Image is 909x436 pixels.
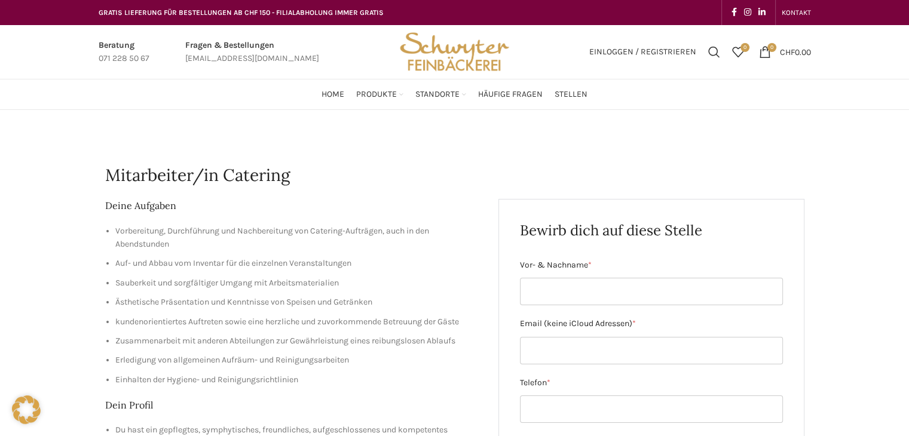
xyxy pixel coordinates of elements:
[478,82,543,106] a: Häufige Fragen
[99,8,384,17] span: GRATIS LIEFERUNG FÜR BESTELLUNGEN AB CHF 150 - FILIALABHOLUNG IMMER GRATIS
[115,277,481,290] li: Sauberkeit und sorgfältiger Umgang mit Arbeitsmaterialien
[105,164,804,187] h1: Mitarbeiter/in Catering
[589,48,696,56] span: Einloggen / Registrieren
[520,259,783,272] label: Vor- & Nachname
[753,40,817,64] a: 0 CHF0.00
[356,82,403,106] a: Produkte
[396,25,513,79] img: Bäckerei Schwyter
[520,376,783,389] label: Telefon
[115,296,481,309] li: Ästhetische Präsentation und Kenntnisse von Speisen und Getränken
[555,82,587,106] a: Stellen
[396,46,513,56] a: Site logo
[583,40,702,64] a: Einloggen / Registrieren
[726,40,750,64] div: Meine Wunschliste
[755,4,769,21] a: Linkedin social link
[782,8,811,17] span: KONTAKT
[115,334,481,348] li: Zusammenarbeit mit anderen Abteilungen zur Gewährleistung eines reibungslosen Ablaufs
[767,43,776,52] span: 0
[356,89,397,100] span: Produkte
[105,199,481,212] h2: Deine Aufgaben
[520,317,783,330] label: Email (keine iCloud Adressen)
[780,47,795,57] span: CHF
[322,89,344,100] span: Home
[782,1,811,24] a: KONTAKT
[185,39,319,66] a: Infobox link
[115,225,481,251] li: Vorbereitung, Durchführung und Nachbereitung von Catering-Aufträgen, auch in den Abendstunden
[93,82,817,106] div: Main navigation
[115,315,481,328] li: kundenorientiertes Auftreten sowie eine herzliche und zuvorkommende Betreuung der Gäste
[520,220,783,241] h2: Bewirb dich auf diese Stelle
[99,39,149,66] a: Infobox link
[105,398,481,412] h2: Dein Profil
[776,1,817,24] div: Secondary navigation
[740,43,749,52] span: 0
[415,89,460,100] span: Standorte
[555,89,587,100] span: Stellen
[740,4,755,21] a: Instagram social link
[415,82,466,106] a: Standorte
[115,373,481,386] li: Einhalten der Hygiene- und Reinigungsrichtlinien
[728,4,740,21] a: Facebook social link
[780,47,811,57] bdi: 0.00
[478,89,543,100] span: Häufige Fragen
[702,40,726,64] a: Suchen
[726,40,750,64] a: 0
[115,257,481,270] li: Auf- und Abbau vom Inventar für die einzelnen Veranstaltungen
[322,82,344,106] a: Home
[115,354,481,367] li: Erledigung von allgemeinen Aufräum- und Reinigungsarbeiten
